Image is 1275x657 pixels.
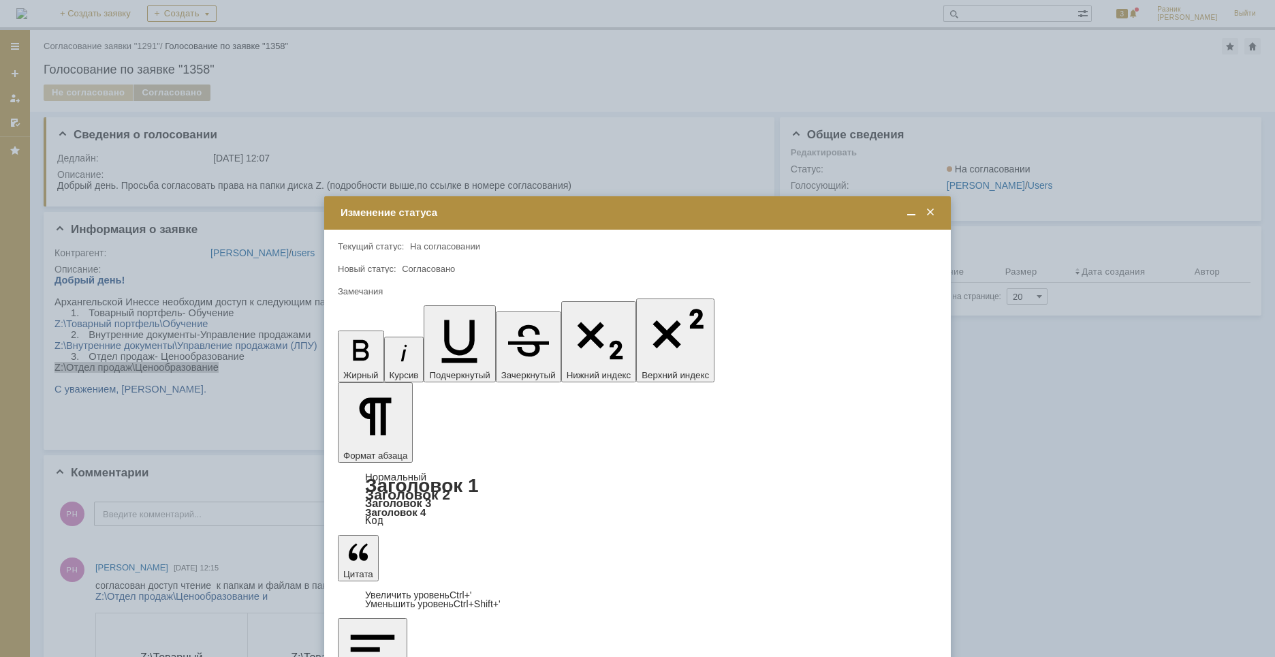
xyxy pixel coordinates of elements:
span: 1. [16,33,34,44]
button: Формат абзаца [338,382,413,463]
p: Внутренние документы-Управление продажами [33,55,296,65]
span: Ctrl+' [450,590,472,600]
span: Курсив [390,370,419,380]
td: Z:\Товарный портфель\Обучение\2_ПиП [152,33,302,134]
span: Нижний индекс [567,370,631,380]
span: Формат абзаца [343,450,407,461]
button: Подчеркнутый [424,305,495,382]
a: Заголовок 1 [365,475,479,496]
td: Z:\Товарный портфель\Обучение\3_Техника продаж [492,33,651,134]
span: Зачеркнутый [501,370,556,380]
span: Подчеркнутый [429,370,490,380]
td: Z:\Товарный портфель\Обучение\1_СИЗ [1,33,153,134]
span: На согласовании [410,241,480,251]
a: Decrease [365,598,501,609]
a: Нормальный [365,471,426,483]
p: Товарный портфель- Обучение [33,33,296,44]
span: Закрыть [924,207,937,219]
span: 3. [16,76,34,87]
span: Цитата [343,569,373,579]
span: 2. [16,55,34,65]
a: Код [365,515,383,527]
button: Верхний индекс [636,299,714,382]
td: Z:\Товарный портфель\Мастер-класс Gammex AMT [385,33,492,134]
label: Текущий статус: [338,241,404,251]
a: Заголовок 2 [365,487,450,502]
span: Свернуть (Ctrl + M) [904,207,918,219]
span: Ctrl+Shift+' [454,598,501,609]
a: Increase [365,590,472,600]
td: Z:\Апробации [302,33,385,134]
button: Зачеркнутый [496,311,561,382]
div: Замечания [338,287,934,296]
a: Заголовок 4 [365,506,426,518]
span: Согласовано [402,264,455,274]
button: Жирный [338,331,384,382]
div: Формат абзаца [338,472,937,525]
label: Новый статус: [338,264,396,274]
span: Жирный [343,370,379,380]
span: Верхний индекс [642,370,709,380]
p: Отдел продаж- Ценообразование [33,76,296,87]
a: Заголовок 3 [365,497,431,509]
div: Цитата [338,591,937,609]
div: Изменение статуса [341,207,937,219]
button: Цитата [338,535,379,581]
button: Нижний индекс [561,301,637,382]
button: Курсив [384,337,424,382]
